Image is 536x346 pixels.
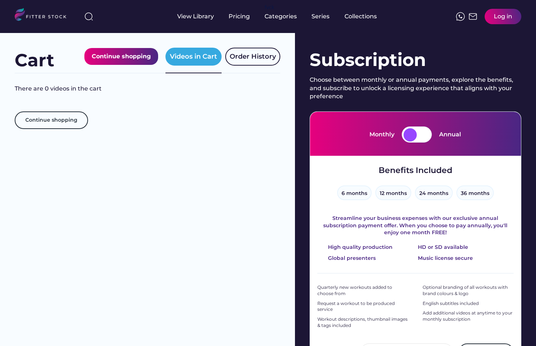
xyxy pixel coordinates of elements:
[311,12,330,21] div: Series
[15,85,237,93] div: There are 0 videos in the cart
[170,52,217,61] div: Videos in Cart
[317,301,408,313] div: Request a workout to be produced service
[317,316,408,329] div: Workout descriptions, thumbnail images & tags included
[456,12,465,21] img: meteor-icons_whatsapp%20%281%29.svg
[265,4,274,11] div: fvck
[407,257,412,260] img: yH5BAEAAAAALAAAAAABAAEAAAIBRAA7
[337,185,372,200] button: 6 months
[229,12,250,21] div: Pricing
[407,246,412,249] img: yH5BAEAAAAALAAAAAABAAEAAAIBRAA7
[317,246,322,249] img: yH5BAEAAAAALAAAAAABAAEAAAIBRAA7
[468,12,477,21] img: Frame%2051.svg
[265,12,297,21] div: Categories
[328,244,393,251] div: High quality production
[15,111,88,129] button: Continue shopping
[177,12,214,21] div: View Library
[328,255,376,262] div: Global presenters
[317,215,514,236] div: Streamline your business expenses with our exclusive annual subscription payment offer. When you ...
[317,284,408,297] div: Quarterly new workouts added to choose from
[439,130,461,139] div: Annual
[317,257,322,260] img: yH5BAEAAAAALAAAAAABAAEAAAIBRAA7
[15,8,73,23] img: LOGO.svg
[423,310,514,323] div: Add additional videos at anytime to your monthly subscription
[415,185,453,200] button: 24 months
[92,52,151,61] div: Continue shopping
[494,12,512,21] div: Log in
[310,76,519,100] div: Choose between monthly or annual payments, explore the benefits, and subscribe to unlock a licens...
[344,12,377,21] div: Collections
[15,48,54,73] div: Cart
[310,48,521,72] div: Subscription
[418,255,473,262] div: Music license secure
[379,165,452,176] div: Benefits Included
[423,284,514,297] div: Optional branding of all workouts with brand colours & logo
[230,52,276,61] div: Order History
[418,244,468,251] div: HD or SD available
[423,301,479,307] div: English subtitles included
[369,130,394,139] div: Monthly
[375,185,411,200] button: 12 months
[456,185,494,200] button: 36 months
[84,12,93,21] img: search-normal%203.svg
